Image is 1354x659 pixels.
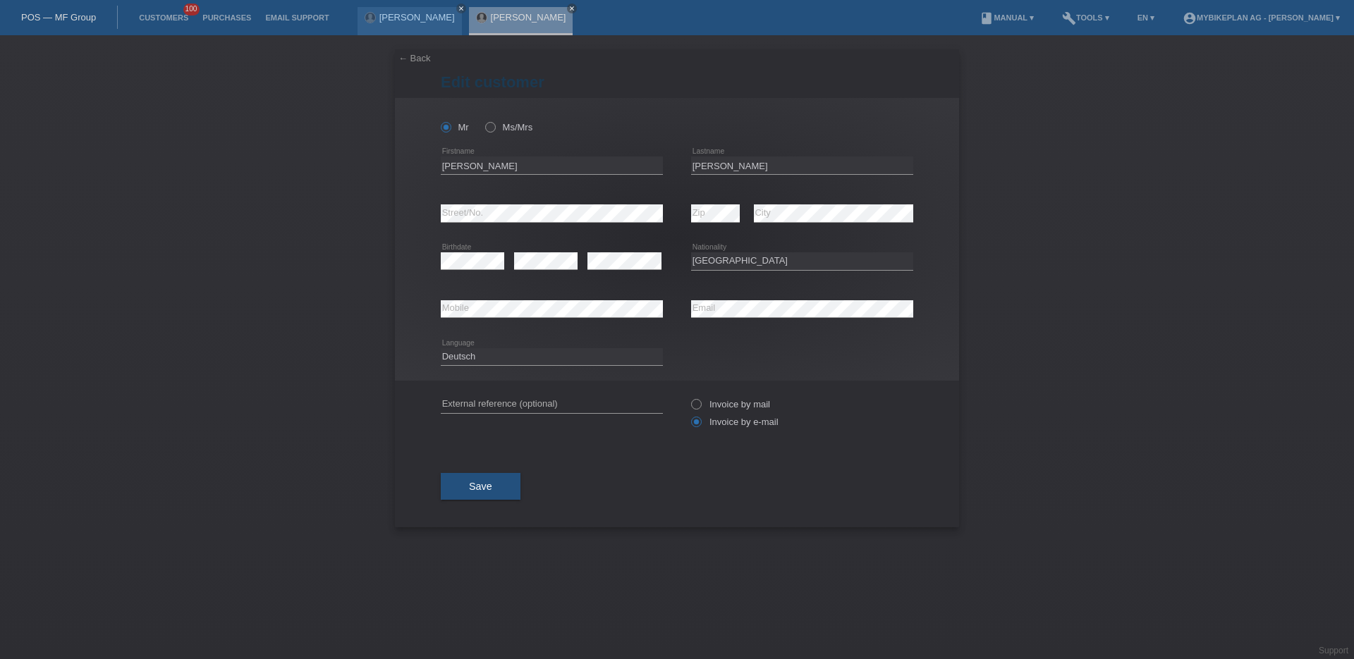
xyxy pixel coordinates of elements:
i: book [980,11,994,25]
label: Invoice by e-mail [691,417,779,427]
i: build [1062,11,1076,25]
a: Customers [132,13,195,22]
a: buildTools ▾ [1055,13,1116,22]
a: bookManual ▾ [972,13,1041,22]
input: Invoice by mail [691,399,700,417]
a: Email Support [258,13,336,22]
span: Save [469,481,492,492]
a: close [456,4,466,13]
button: Save [441,473,520,500]
input: Mr [441,122,450,131]
label: Ms/Mrs [485,122,532,133]
a: close [567,4,577,13]
a: Purchases [195,13,258,22]
a: Support [1319,646,1348,655]
label: Mr [441,122,469,133]
i: close [458,5,465,12]
i: account_circle [1183,11,1197,25]
a: [PERSON_NAME] [379,12,455,23]
span: 100 [183,4,200,16]
input: Invoice by e-mail [691,417,700,434]
i: close [568,5,575,12]
a: [PERSON_NAME] [491,12,566,23]
a: POS — MF Group [21,12,96,23]
a: account_circleMybikeplan AG - [PERSON_NAME] ▾ [1176,13,1347,22]
label: Invoice by mail [691,399,770,409]
h1: Edit customer [441,73,913,91]
input: Ms/Mrs [485,122,494,131]
a: ← Back [398,53,431,63]
a: EN ▾ [1130,13,1161,22]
